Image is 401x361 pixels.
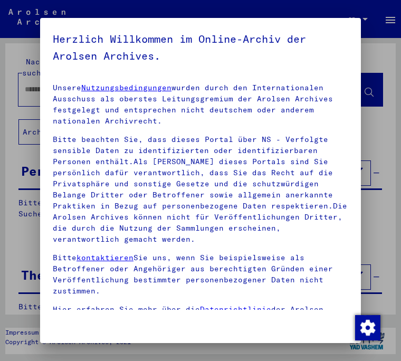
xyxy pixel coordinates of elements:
[53,82,348,127] p: Unsere wurden durch den Internationalen Ausschuss als oberstes Leitungsgremium der Arolsen Archiv...
[53,304,348,326] p: Hier erfahren Sie mehr über die der Arolsen Archives.
[81,83,171,92] a: Nutzungsbedingungen
[355,315,380,340] img: Zustimmung ändern
[53,252,348,297] p: Bitte Sie uns, wenn Sie beispielsweise als Betroffener oder Angehöriger aus berechtigten Gründen ...
[355,315,380,340] div: Zustimmung ändern
[53,31,348,64] h5: Herzlich Willkommen im Online-Archiv der Arolsen Archives.
[53,134,348,245] p: Bitte beachten Sie, dass dieses Portal über NS - Verfolgte sensible Daten zu identifizierten oder...
[77,253,133,262] a: kontaktieren
[200,305,271,314] a: Datenrichtlinie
